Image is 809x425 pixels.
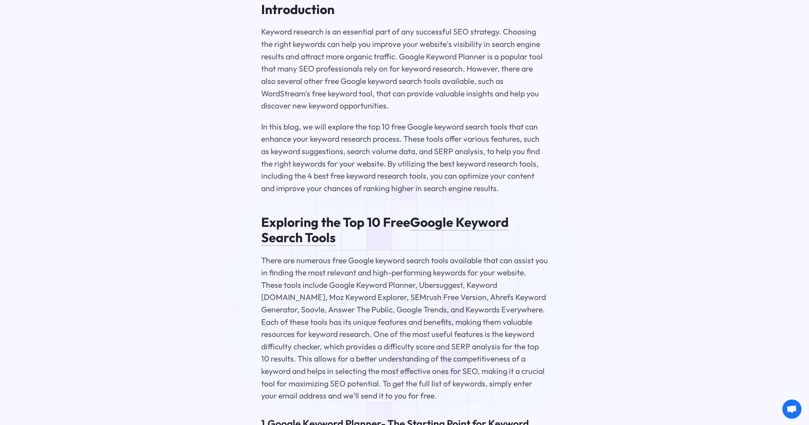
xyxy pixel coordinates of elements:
h2: Introduction [261,2,548,17]
a: Google Keyword Search Tools [261,214,509,246]
p: In this blog, we will explore the top 10 free Google keyword search tools that can enhance your k... [261,121,548,195]
h2: Exploring the Top 10 Free [261,214,548,245]
div: Open chat [782,399,801,419]
p: Keyword research is an essential part of any successful SEO strategy. Choosing the right keywords... [261,26,548,112]
p: There are numerous free Google keyword search tools available that can assist you in finding the ... [261,254,548,402]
